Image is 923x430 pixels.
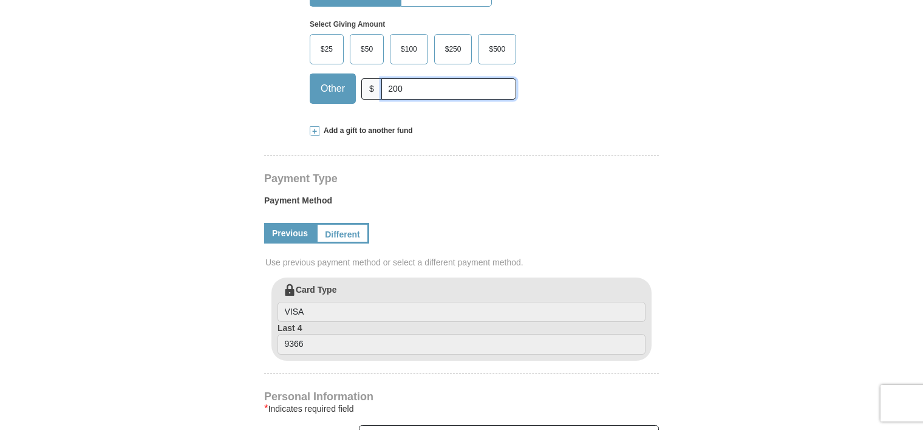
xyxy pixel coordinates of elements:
[265,256,660,268] span: Use previous payment method or select a different payment method.
[355,40,379,58] span: $50
[439,40,468,58] span: $250
[278,334,645,355] input: Last 4
[278,322,645,355] label: Last 4
[361,78,382,100] span: $
[264,194,659,213] label: Payment Method
[278,284,645,322] label: Card Type
[395,40,423,58] span: $100
[264,392,659,401] h4: Personal Information
[381,78,516,100] input: Other Amount
[316,223,369,244] a: Different
[319,126,413,136] span: Add a gift to another fund
[310,20,385,29] strong: Select Giving Amount
[278,302,645,322] input: Card Type
[264,223,316,244] a: Previous
[315,40,339,58] span: $25
[264,401,659,416] div: Indicates required field
[483,40,511,58] span: $500
[315,80,351,98] span: Other
[264,174,659,183] h4: Payment Type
